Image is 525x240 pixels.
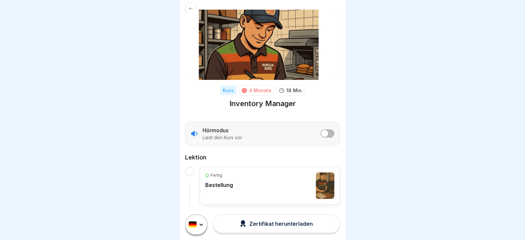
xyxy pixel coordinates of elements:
[205,182,233,188] p: Bestellung
[213,214,340,233] button: Zertifikat herunterladen
[220,86,236,95] div: Kurs
[249,87,271,94] div: 4 Monate
[229,99,296,108] h1: Inventory Manager
[240,220,313,227] div: Zertifikat herunterladen
[211,172,222,178] p: Fertig
[286,87,303,94] p: 18 Min.
[185,153,340,161] h2: Lektion
[189,222,197,228] img: de.svg
[185,10,340,80] img: o1h5p6rcnzw0lu1jns37xjxx.png
[203,135,242,141] p: Liest den Kurs vor
[320,129,334,138] button: listener mode
[203,127,228,134] p: Hörmodus
[316,172,334,199] img: ri3covzcvearisg573bt1e15.png
[205,172,334,199] a: FertigBestellung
